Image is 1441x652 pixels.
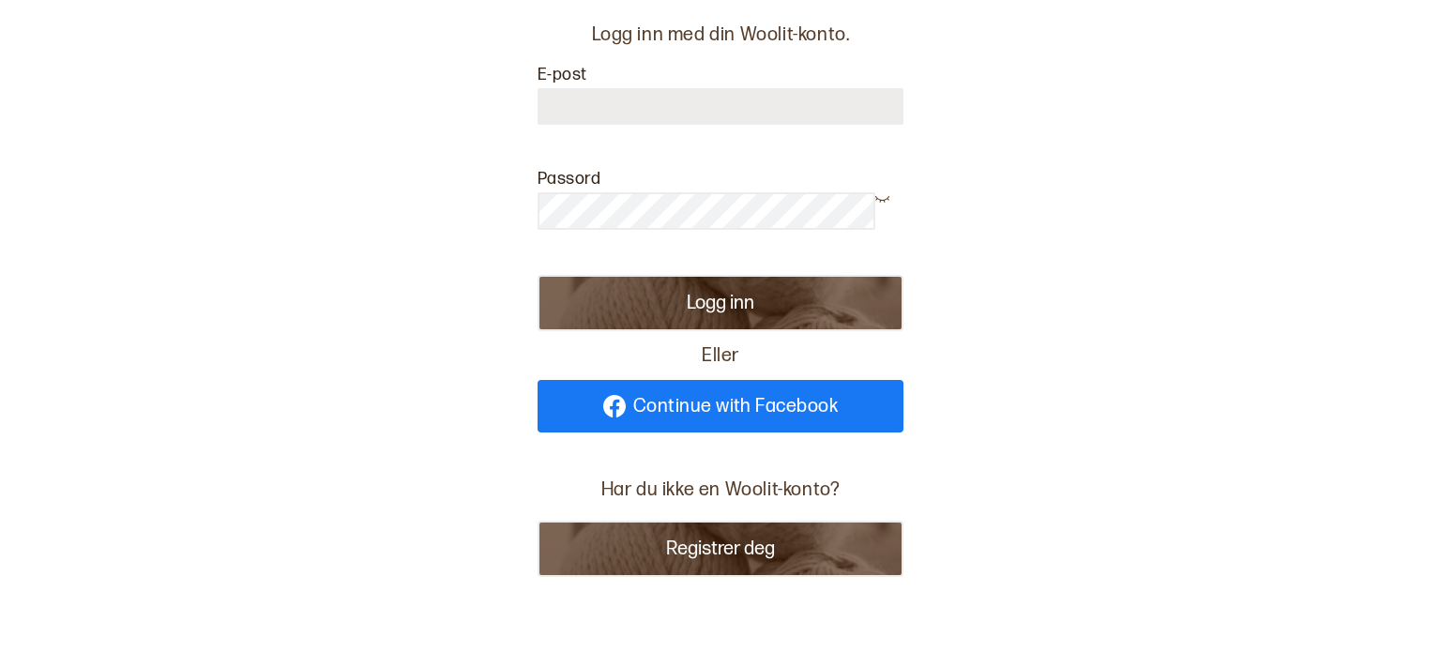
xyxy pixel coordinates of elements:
[594,470,848,509] p: Har du ikke en Woolit-konto?
[538,23,903,47] p: Logg inn med din Woolit-konto.
[538,380,903,432] a: Continue with Facebook
[538,169,600,189] label: Passord
[694,339,746,373] span: Eller
[538,521,903,577] button: Registrer deg
[538,275,903,331] button: Logg inn
[538,65,587,84] label: E-post
[633,397,839,416] span: Continue with Facebook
